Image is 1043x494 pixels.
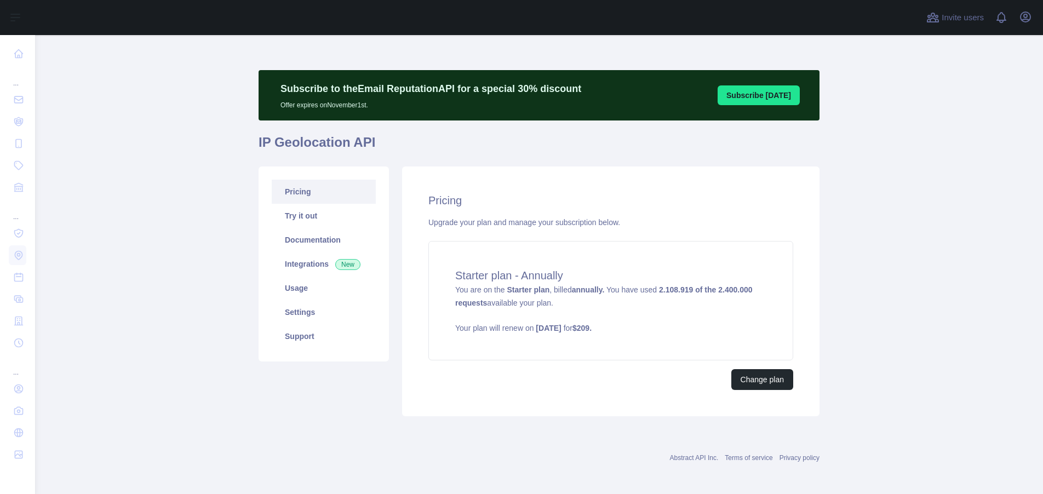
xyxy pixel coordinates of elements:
[507,285,549,294] strong: Starter plan
[455,285,766,334] span: You are on the , billed You have used available your plan.
[9,355,26,377] div: ...
[718,85,800,105] button: Subscribe [DATE]
[280,96,581,110] p: Offer expires on November 1st.
[572,324,592,332] strong: $ 209 .
[272,228,376,252] a: Documentation
[272,276,376,300] a: Usage
[272,324,376,348] a: Support
[272,204,376,228] a: Try it out
[9,66,26,88] div: ...
[455,268,766,283] h4: Starter plan - Annually
[280,81,581,96] p: Subscribe to the Email Reputation API for a special 30 % discount
[924,9,986,26] button: Invite users
[335,259,360,270] span: New
[572,285,605,294] strong: annually.
[455,323,766,334] p: Your plan will renew on for
[259,134,820,160] h1: IP Geolocation API
[272,300,376,324] a: Settings
[725,454,772,462] a: Terms of service
[731,369,793,390] button: Change plan
[272,180,376,204] a: Pricing
[942,12,984,24] span: Invite users
[780,454,820,462] a: Privacy policy
[272,252,376,276] a: Integrations New
[9,199,26,221] div: ...
[455,285,753,307] strong: 2.108.919 of the 2.400.000 requests
[536,324,561,332] strong: [DATE]
[670,454,719,462] a: Abstract API Inc.
[428,217,793,228] div: Upgrade your plan and manage your subscription below.
[428,193,793,208] h2: Pricing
